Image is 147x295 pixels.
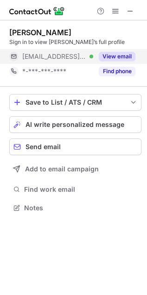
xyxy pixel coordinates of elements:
img: ContactOut v5.3.10 [9,6,65,17]
button: Find work email [9,183,141,196]
button: Reveal Button [99,52,135,61]
button: Reveal Button [99,67,135,76]
div: Save to List / ATS / CRM [26,99,125,106]
div: [PERSON_NAME] [9,28,71,37]
div: Sign in to view [PERSON_NAME]’s full profile [9,38,141,46]
span: Notes [24,204,138,212]
span: AI write personalized message [26,121,124,128]
span: [EMAIL_ADDRESS][DOMAIN_NAME] [22,52,86,61]
span: Find work email [24,185,138,194]
span: Send email [26,143,61,151]
button: Add to email campaign [9,161,141,177]
span: Add to email campaign [25,165,99,173]
button: save-profile-one-click [9,94,141,111]
button: AI write personalized message [9,116,141,133]
button: Send email [9,138,141,155]
button: Notes [9,201,141,214]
